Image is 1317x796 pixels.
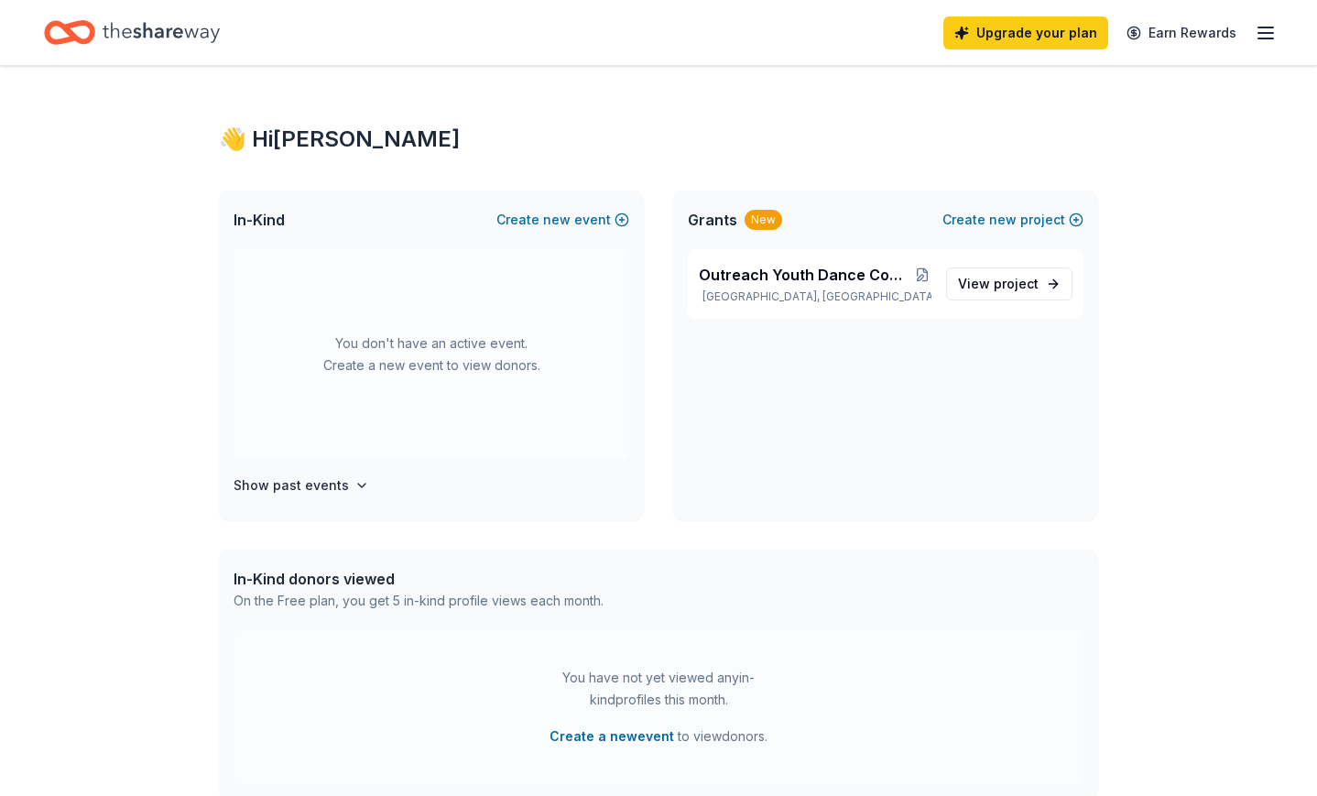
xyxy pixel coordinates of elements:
[989,209,1017,231] span: new
[1116,16,1247,49] a: Earn Rewards
[234,474,349,496] h4: Show past events
[234,474,369,496] button: Show past events
[994,276,1039,291] span: project
[234,249,629,460] div: You don't have an active event. Create a new event to view donors.
[496,209,629,231] button: Createnewevent
[44,11,220,54] a: Home
[943,16,1108,49] a: Upgrade your plan
[699,289,931,304] p: [GEOGRAPHIC_DATA], [GEOGRAPHIC_DATA]
[550,725,767,747] span: to view donors .
[745,210,782,230] div: New
[543,209,571,231] span: new
[699,264,914,286] span: Outreach Youth Dance Company - Creative Movement Project
[234,590,604,612] div: On the Free plan, you get 5 in-kind profile views each month.
[942,209,1083,231] button: Createnewproject
[544,667,773,711] div: You have not yet viewed any in-kind profiles this month.
[234,568,604,590] div: In-Kind donors viewed
[946,267,1072,300] a: View project
[550,725,674,747] button: Create a newevent
[688,209,737,231] span: Grants
[958,273,1039,295] span: View
[234,209,285,231] span: In-Kind
[219,125,1098,154] div: 👋 Hi [PERSON_NAME]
